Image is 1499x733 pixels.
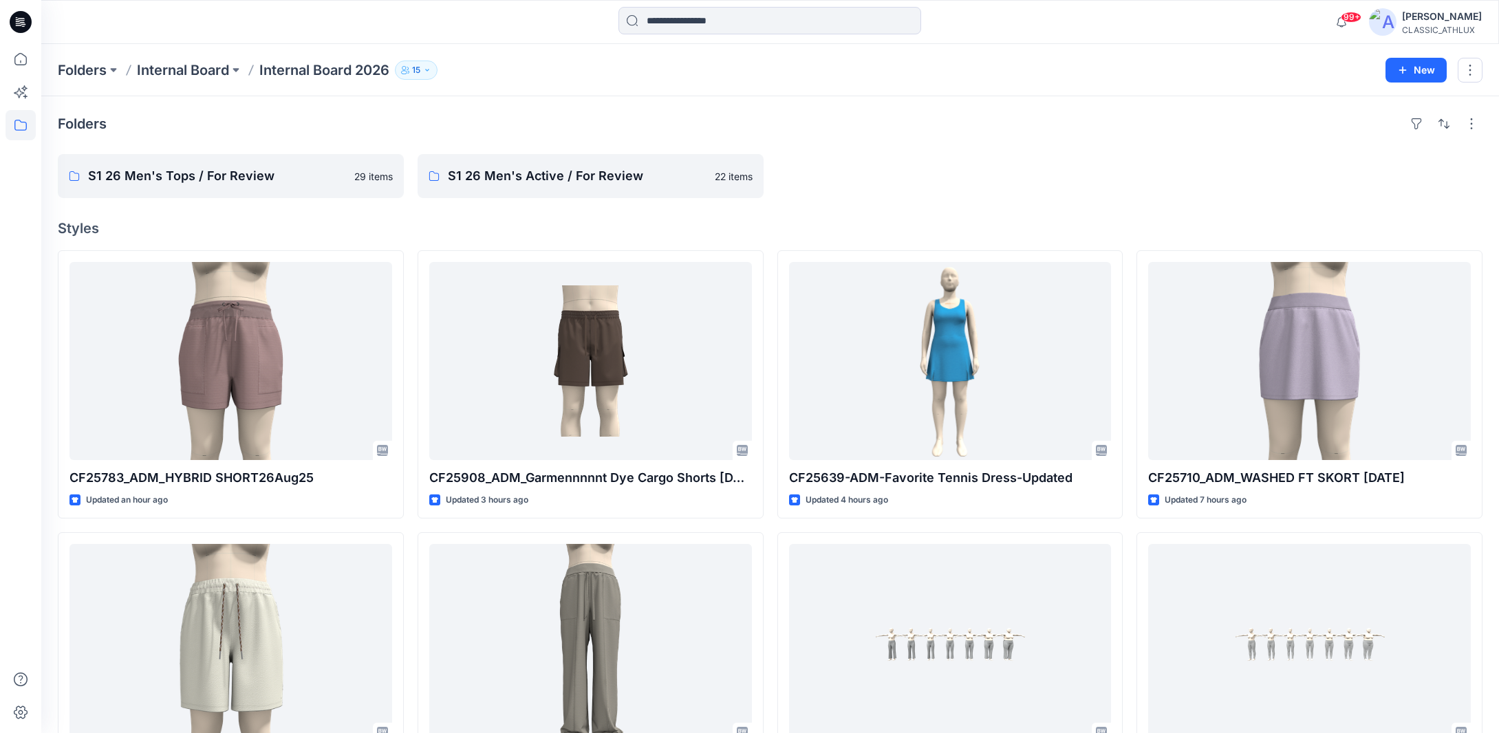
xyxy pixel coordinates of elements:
div: [PERSON_NAME] [1402,8,1482,25]
p: S1 26 Men's Active / For Review [448,166,707,186]
a: CF25783_ADM_HYBRID SHORT26Aug25 [69,262,392,460]
a: CF25639-ADM-Favorite Tennis Dress-Updated [789,262,1112,460]
p: CF25710_ADM_WASHED FT SKORT [DATE] [1148,468,1471,488]
p: 29 items [354,169,393,184]
a: S1 26 Men's Tops / For Review29 items [58,154,404,198]
p: CF25783_ADM_HYBRID SHORT26Aug25 [69,468,392,488]
h4: Folders [58,116,107,132]
p: S1 26 Men's Tops / For Review [88,166,346,186]
p: Internal Board 2026 [259,61,389,80]
h4: Styles [58,220,1482,237]
button: New [1385,58,1447,83]
p: CF25908_ADM_Garmennnnnt Dye Cargo Shorts [DATE] [429,468,752,488]
p: Updated 4 hours ago [806,493,888,507]
a: CF25908_ADM_Garmennnnnt Dye Cargo Shorts 28AUG25 [429,262,752,460]
img: avatar [1369,8,1396,36]
p: 15 [412,63,420,78]
p: Updated an hour ago [86,493,168,507]
div: CLASSIC_ATHLUX [1402,25,1482,35]
a: CF25710_ADM_WASHED FT SKORT 26Aug25 [1148,262,1471,460]
a: Folders [58,61,107,80]
span: 99+ [1341,12,1361,23]
p: CF25639-ADM-Favorite Tennis Dress-Updated [789,468,1112,488]
a: Internal Board [137,61,229,80]
p: Updated 3 hours ago [446,493,528,507]
p: Updated 7 hours ago [1165,493,1247,507]
a: S1 26 Men's Active / For Review22 items [418,154,764,198]
button: 15 [395,61,438,80]
p: 22 items [715,169,753,184]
